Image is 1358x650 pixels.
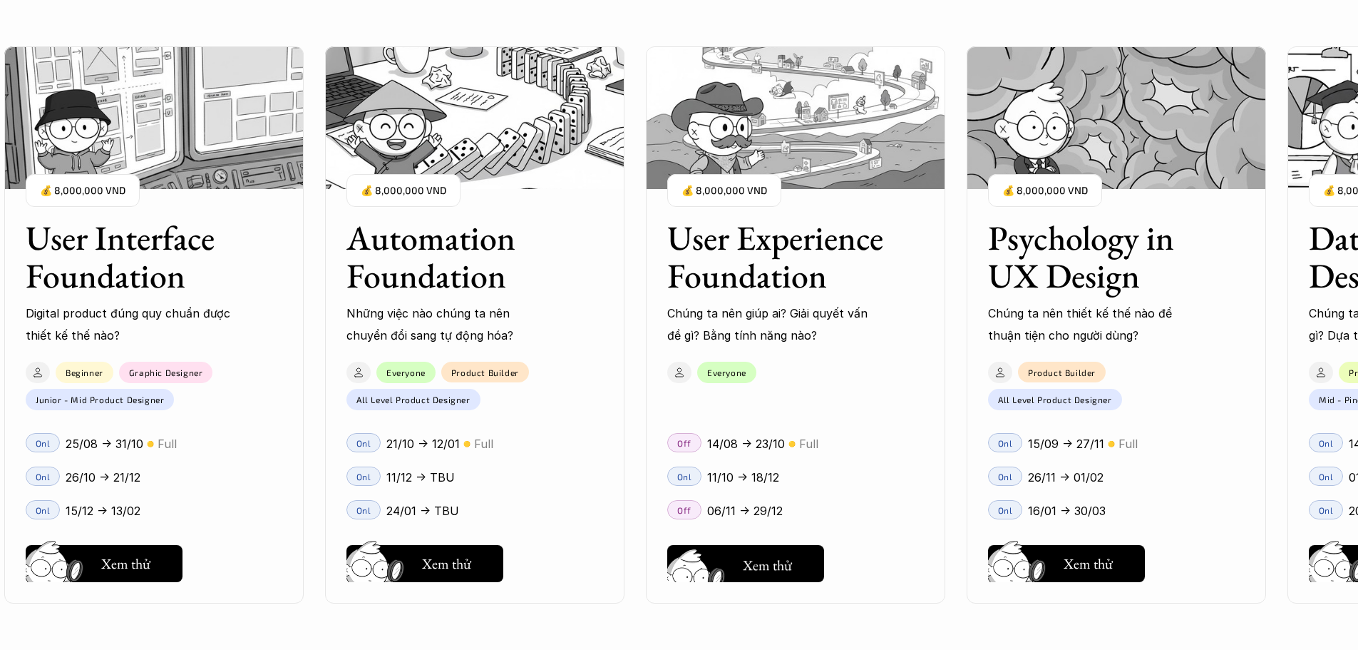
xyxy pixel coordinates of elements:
a: Xem thử [988,539,1145,582]
h5: Xem thử [743,556,796,576]
p: All Level Product Designer [356,395,470,405]
p: 16/01 -> 30/03 [1028,500,1106,522]
p: Onl [356,505,371,515]
p: 💰 8,000,000 VND [1002,181,1088,200]
p: 🟡 [147,439,154,450]
button: Xem thử [988,545,1145,582]
p: 11/12 -> TBU [386,467,455,488]
p: Off [677,438,691,448]
p: Full [158,433,177,455]
p: 14/08 -> 23/10 [707,433,785,455]
p: Chúng ta nên thiết kế thế nào để thuận tiện cho người dùng? [988,303,1195,346]
p: 06/11 -> 29/12 [707,500,783,522]
p: Full [799,433,818,455]
p: 11/10 -> 18/12 [707,467,779,488]
h5: Xem thử [1064,554,1116,574]
p: 💰 8,000,000 VND [681,181,767,200]
p: 24/01 -> TBU [386,500,459,522]
p: Onl [998,438,1013,448]
p: Product Builder [1028,367,1096,377]
p: Full [1118,433,1138,455]
p: 🟡 [1108,439,1115,450]
button: Xem thử [346,545,503,582]
p: Onl [998,472,1013,482]
p: Graphic Designer [129,367,203,377]
p: 💰 8,000,000 VND [361,181,446,200]
p: Off [677,505,691,515]
p: 🟡 [463,439,470,450]
button: Xem thử [667,545,824,582]
p: 21/10 -> 12/01 [386,433,460,455]
p: Những việc nào chúng ta nên chuyển đổi sang tự động hóa? [346,303,553,346]
h5: Xem thử [422,554,475,574]
p: Onl [356,438,371,448]
p: Onl [1319,505,1334,515]
p: Chúng ta nên giúp ai? Giải quyết vấn đề gì? Bằng tính năng nào? [667,303,874,346]
p: Onl [1319,438,1334,448]
h3: Automation Foundation [346,219,567,295]
p: Everyone [707,367,746,377]
h3: User Experience Foundation [667,219,888,295]
p: Full [474,433,493,455]
p: Onl [356,472,371,482]
h3: Psychology in UX Design [988,219,1209,295]
p: 26/11 -> 01/02 [1028,467,1104,488]
a: Xem thử [346,539,503,582]
p: All Level Product Designer [998,395,1112,405]
p: Everyone [386,367,426,377]
p: Product Builder [451,367,519,377]
p: Onl [998,505,1013,515]
p: Onl [1319,472,1334,482]
p: 🟡 [788,439,796,450]
p: 15/09 -> 27/11 [1028,433,1104,455]
p: Onl [677,472,692,482]
a: Xem thử [667,539,824,582]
